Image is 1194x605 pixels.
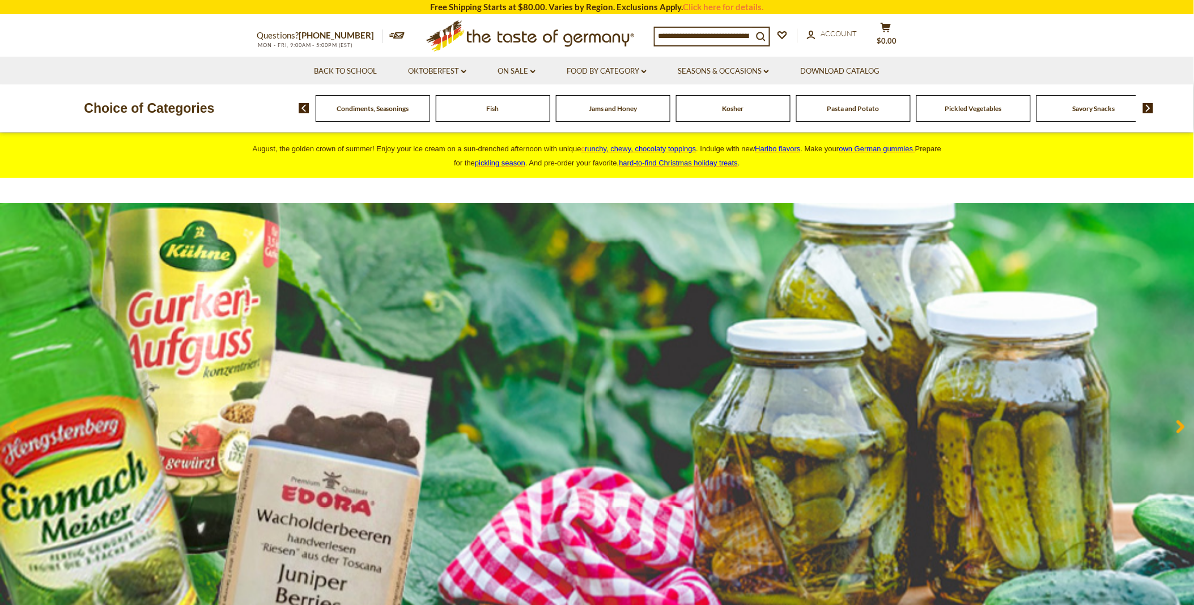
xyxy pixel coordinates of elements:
img: next arrow [1143,103,1154,113]
span: own German gummies [839,144,913,153]
p: Questions? [257,28,383,43]
a: Condiments, Seasonings [337,104,409,113]
a: own German gummies. [839,144,915,153]
a: Savory Snacks [1072,104,1115,113]
span: . [619,159,740,167]
img: previous arrow [299,103,309,113]
a: Pickled Vegetables [945,104,1002,113]
a: Account [807,28,857,40]
a: Haribo flavors [755,144,801,153]
a: [PHONE_NUMBER] [299,30,375,40]
a: Kosher [723,104,744,113]
a: pickling season [475,159,525,167]
span: August, the golden crown of summer! Enjoy your ice cream on a sun-drenched afternoon with unique ... [253,144,942,167]
a: Download Catalog [800,65,879,78]
a: Oktoberfest [408,65,466,78]
a: crunchy, chewy, chocolaty toppings [581,144,696,153]
span: runchy, chewy, chocolaty toppings [585,144,696,153]
span: $0.00 [877,36,897,45]
a: On Sale [498,65,536,78]
a: Seasons & Occasions [678,65,769,78]
a: Back to School [314,65,377,78]
a: Pasta and Potato [827,104,879,113]
a: Jams and Honey [589,104,637,113]
button: $0.00 [869,22,903,50]
a: Food By Category [567,65,647,78]
span: Account [821,29,857,38]
a: hard-to-find Christmas holiday treats [619,159,738,167]
span: MON - FRI, 9:00AM - 5:00PM (EST) [257,42,354,48]
a: Fish [487,104,499,113]
a: Click here for details. [683,2,764,12]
